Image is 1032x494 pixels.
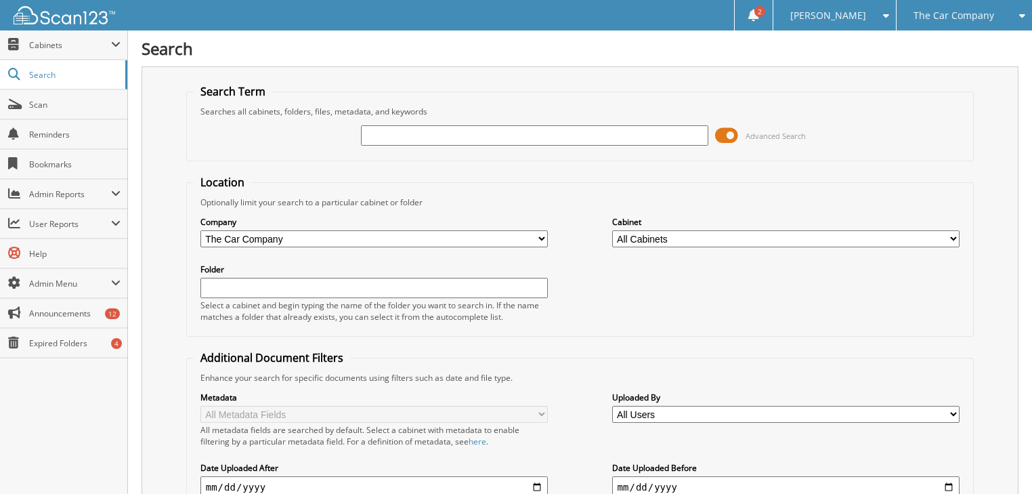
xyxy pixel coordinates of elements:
div: Optionally limit your search to a particular cabinet or folder [194,197,967,208]
span: Expired Folders [29,337,121,349]
label: Date Uploaded After [200,462,549,474]
div: 4 [111,338,122,349]
label: Cabinet [612,216,960,228]
span: Advanced Search [746,131,806,141]
div: Select a cabinet and begin typing the name of the folder you want to search in. If the name match... [200,300,549,323]
a: here [469,436,486,447]
span: [PERSON_NAME] [790,12,866,20]
span: Announcements [29,308,121,319]
label: Date Uploaded Before [612,462,960,474]
legend: Additional Document Filters [194,350,350,365]
span: Help [29,248,121,260]
span: The Car Company [913,12,994,20]
span: Reminders [29,129,121,140]
span: Cabinets [29,39,111,51]
span: 2 [754,6,765,17]
label: Uploaded By [612,392,960,403]
span: Bookmarks [29,159,121,170]
legend: Location [194,175,251,190]
span: Admin Reports [29,188,111,200]
span: Search [29,69,119,81]
legend: Search Term [194,84,272,99]
img: scan123-logo-white.svg [14,6,115,24]
label: Folder [200,264,549,275]
span: User Reports [29,218,111,230]
label: Metadata [200,392,549,403]
span: Scan [29,99,121,110]
div: Enhance your search for specific documents using filters such as date and file type. [194,372,967,384]
div: 12 [105,308,120,319]
iframe: Chat Widget [964,429,1032,494]
div: Searches all cabinets, folders, files, metadata, and keywords [194,106,967,117]
span: Admin Menu [29,278,111,289]
div: All metadata fields are searched by default. Select a cabinet with metadata to enable filtering b... [200,424,549,447]
h1: Search [142,37,1018,60]
label: Company [200,216,549,228]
